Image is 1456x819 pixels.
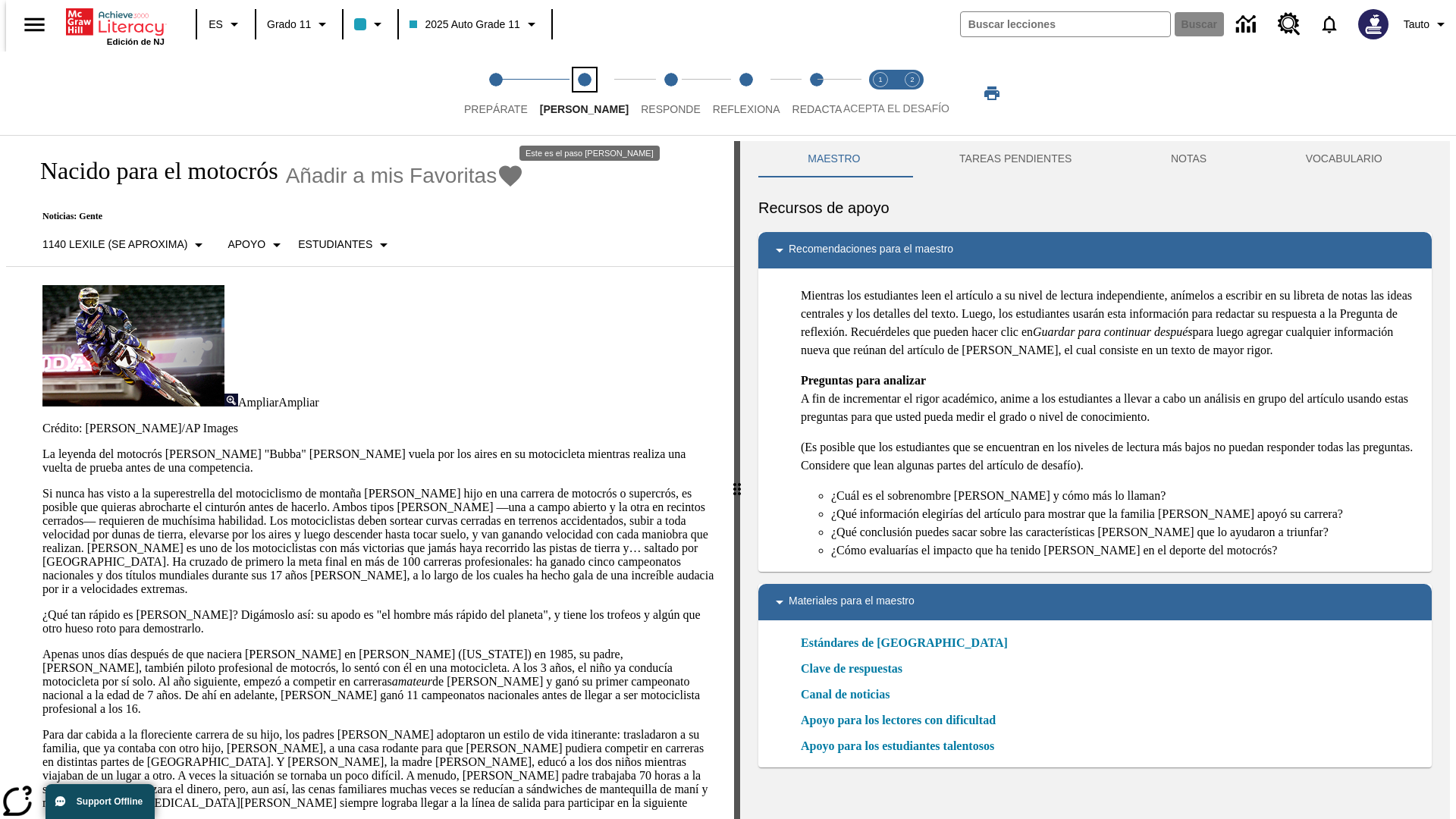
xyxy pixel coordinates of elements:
[801,374,926,387] strong: Preguntas para analizar
[42,447,716,475] p: La leyenda del motocrós [PERSON_NAME] "Bubba" [PERSON_NAME] vuela por los aires en su motocicleta...
[107,37,165,46] span: Edición de NJ
[831,505,1420,523] li: ¿Qué información elegirías del artículo para mostrar que la familia [PERSON_NAME] apoyó su carrera?
[392,675,432,688] em: amateur
[42,487,716,596] p: Si nunca has visto a la superestrella del motociclismo de montaña [PERSON_NAME] hijo en una carre...
[286,164,497,188] span: Añadir a mis Favoritas
[12,2,57,47] button: Abrir el menú lateral
[890,52,934,135] button: Acepta el desafío contesta step 2 of 2
[221,231,292,259] button: Tipo de apoyo, Apoyo
[1398,11,1456,38] button: Perfil/Configuración
[238,396,278,409] span: Ampliar
[801,634,1017,652] a: Estándares de [GEOGRAPHIC_DATA]
[464,103,528,115] span: Prepárate
[1269,4,1310,45] a: Centro de recursos, Se abrirá en una pestaña nueva.
[789,241,953,259] p: Recomendaciones para el maestro
[1349,5,1398,44] button: Escoja un nuevo avatar
[45,784,155,819] button: Support Offline
[701,52,792,135] button: Reflexiona step 4 of 5
[42,237,187,253] p: 1140 Lexile (Se aproxima)
[278,396,318,409] span: Ampliar
[224,394,238,406] img: Ampliar
[758,584,1432,620] div: Materiales para el maestro
[968,80,1016,107] button: Imprimir
[298,237,372,253] p: Estudiantes
[519,146,660,161] div: Este es el paso [PERSON_NAME]
[1122,141,1257,177] button: NOTAS
[801,686,890,704] a: Canal de noticias, Se abrirá en una nueva ventana o pestaña
[713,103,780,115] span: Reflexiona
[641,103,701,115] span: Responde
[286,162,525,189] button: Añadir a mis Favoritas - Nacido para el motocrós
[1033,325,1193,338] em: Guardar para continuar después
[1310,5,1349,44] a: Notificaciones
[801,660,902,678] a: Clave de respuestas, Se abrirá en una nueva ventana o pestaña
[452,52,540,135] button: Prepárate step 1 of 5
[24,157,278,185] h1: Nacido para el motocrós
[629,52,713,135] button: Responde step 3 of 5
[1358,9,1389,39] img: Avatar
[24,211,524,222] p: Noticias: Gente
[858,52,902,135] button: Acepta el desafío lee step 1 of 2
[734,141,740,819] div: Pulsa la tecla de intro o la barra espaciadora y luego presiona las flechas de derecha e izquierd...
[831,487,1420,505] li: ¿Cuál es el sobrenombre [PERSON_NAME] y cómo más lo llaman?
[403,11,546,38] button: Clase: 2025 Auto Grade 11, Selecciona una clase
[792,103,843,115] span: Redacta
[42,648,716,716] p: Apenas unos días después de que naciera [PERSON_NAME] en [PERSON_NAME] ([US_STATE]) en 1985, su p...
[528,52,641,135] button: Lee step 2 of 5
[801,372,1420,426] p: A fin de incrementar el rigor académico, anime a los estudiantes a llevar a cabo un análisis en g...
[1227,4,1269,45] a: Centro de información
[66,5,165,46] div: Portada
[801,287,1420,359] p: Mientras los estudiantes leen el artículo a su nivel de lectura independiente, anímelos a escribi...
[758,141,1432,177] div: Instructional Panel Tabs
[36,231,214,259] button: Seleccione Lexile, 1140 Lexile (Se aproxima)
[202,11,250,38] button: Lenguaje: ES, Selecciona un idioma
[42,608,716,635] p: ¿Qué tan rápido es [PERSON_NAME]? Digámoslo así: su apodo es "el hombre más rápido del planeta", ...
[261,11,337,38] button: Grado: Grado 11, Elige un grado
[801,438,1420,475] p: (Es posible que los estudiantes que se encuentran en los niveles de lectura más bajos no puedan r...
[42,422,716,435] p: Crédito: [PERSON_NAME]/AP Images
[6,141,734,811] div: reading
[780,52,855,135] button: Redacta step 5 of 5
[910,141,1122,177] button: TAREAS PENDIENTES
[910,76,914,83] text: 2
[758,196,1432,220] h6: Recursos de apoyo
[292,231,399,259] button: Seleccionar estudiante
[758,141,910,177] button: Maestro
[740,141,1450,819] div: activity
[831,541,1420,560] li: ¿Cómo evaluarías el impacto que ha tenido [PERSON_NAME] en el deporte del motocrós?
[961,12,1170,36] input: Buscar campo
[348,11,393,38] button: El color de la clase es azul claro. Cambiar el color de la clase.
[758,232,1432,268] div: Recomendaciones para el maestro
[77,796,143,807] span: Support Offline
[42,285,224,406] img: El corredor de motocrós James Stewart vuela por los aires en su motocicleta de montaña.
[267,17,311,33] span: Grado 11
[831,523,1420,541] li: ¿Qué conclusión puedes sacar sobre las características [PERSON_NAME] que lo ayudaron a triunfar?
[843,102,949,115] span: ACEPTA EL DESAFÍO
[1256,141,1432,177] button: VOCABULARIO
[789,593,915,611] p: Materiales para el maestro
[801,711,1005,730] a: Apoyo para los lectores con dificultad
[540,103,629,115] span: [PERSON_NAME]
[409,17,519,33] span: 2025 Auto Grade 11
[878,76,882,83] text: 1
[1404,17,1429,33] span: Tauto
[209,17,223,33] span: ES
[227,237,265,253] p: Apoyo
[801,737,1003,755] a: Apoyo para los estudiantes talentosos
